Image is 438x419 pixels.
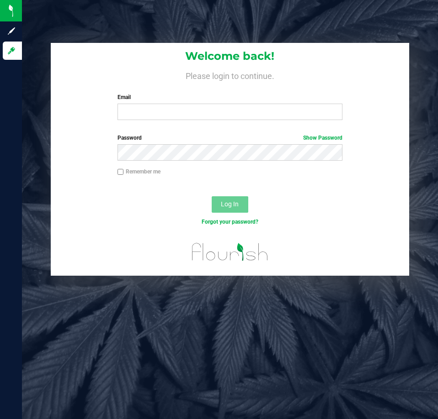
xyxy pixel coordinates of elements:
a: Forgot your password? [202,219,258,225]
h4: Please login to continue. [51,69,409,80]
span: Log In [221,200,239,208]
h1: Welcome back! [51,50,409,62]
a: Show Password [303,135,342,141]
button: Log In [212,196,248,213]
input: Remember me [118,169,124,175]
label: Remember me [118,168,160,176]
label: Email [118,93,342,101]
inline-svg: Sign up [7,26,16,36]
img: flourish_logo.svg [185,236,275,268]
span: Password [118,135,142,141]
inline-svg: Log in [7,46,16,55]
